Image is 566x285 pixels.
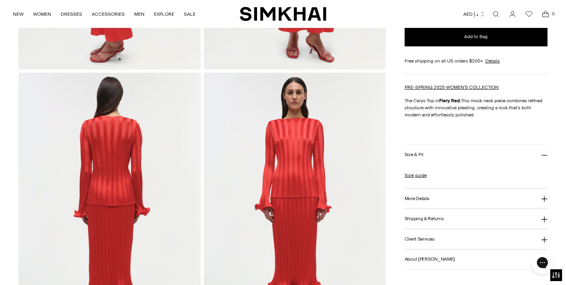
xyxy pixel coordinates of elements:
[485,57,500,64] a: Details
[463,6,485,23] button: AED د.إ
[464,33,488,40] span: Add to Bag
[405,216,444,221] h3: Shipping & Returns
[521,6,537,22] a: Wishlist
[61,6,82,23] a: DRESSES
[405,145,548,165] button: Size & Fit
[538,6,553,22] a: Open cart modal
[405,28,548,46] button: Add to Bag
[439,98,461,103] strong: Fiery Red.
[405,229,548,249] button: Client Services
[488,6,504,22] a: Open search modal
[92,6,125,23] a: ACCESSORIES
[33,6,51,23] a: WOMEN
[405,189,548,209] button: More Details
[405,257,455,262] h3: About [PERSON_NAME]
[549,10,557,17] span: 0
[405,196,429,201] h3: More Details
[134,6,144,23] a: MEN
[527,248,558,277] iframe: Gorgias live chat messenger
[154,6,174,23] a: EXPLORE
[240,6,326,22] a: SIMKHAI
[405,152,424,157] h3: Size & Fit
[405,85,499,90] a: PRE-SPRING 2025 WOMEN'S COLLECTION
[405,57,548,64] div: Free shipping on all US orders $200+
[184,6,196,23] a: SALE
[405,237,435,242] h3: Client Services
[405,97,548,118] p: The Carys Top in This mock neck piece combines refined structure with innovative pleating, creati...
[505,6,520,22] a: Go to the account page
[405,250,548,270] button: About [PERSON_NAME]
[405,209,548,229] button: Shipping & Returns
[13,6,24,23] a: NEW
[405,172,427,179] a: Size guide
